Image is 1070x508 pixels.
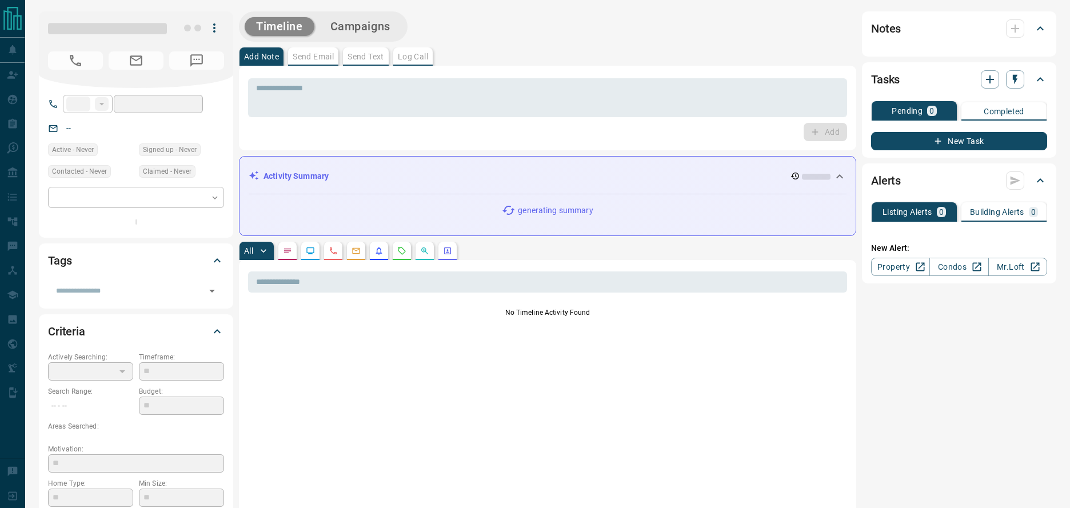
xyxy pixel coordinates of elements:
[48,352,133,362] p: Actively Searching:
[139,386,224,397] p: Budget:
[48,322,85,341] h2: Criteria
[139,478,224,489] p: Min Size:
[518,205,593,217] p: generating summary
[109,51,163,70] span: No Email
[244,247,253,255] p: All
[1031,208,1036,216] p: 0
[263,170,329,182] p: Activity Summary
[871,132,1047,150] button: New Task
[329,246,338,255] svg: Calls
[48,421,224,431] p: Areas Searched:
[988,258,1047,276] a: Mr.Loft
[143,166,191,177] span: Claimed - Never
[48,444,224,454] p: Motivation:
[970,208,1024,216] p: Building Alerts
[871,167,1047,194] div: Alerts
[352,246,361,255] svg: Emails
[871,19,901,38] h2: Notes
[52,144,94,155] span: Active - Never
[397,246,406,255] svg: Requests
[283,246,292,255] svg: Notes
[48,51,103,70] span: No Number
[871,242,1047,254] p: New Alert:
[871,66,1047,93] div: Tasks
[306,246,315,255] svg: Lead Browsing Activity
[48,247,224,274] div: Tags
[374,246,384,255] svg: Listing Alerts
[871,15,1047,42] div: Notes
[929,107,934,115] p: 0
[871,171,901,190] h2: Alerts
[420,246,429,255] svg: Opportunities
[443,246,452,255] svg: Agent Actions
[204,283,220,299] button: Open
[245,17,314,36] button: Timeline
[871,70,900,89] h2: Tasks
[871,258,930,276] a: Property
[892,107,923,115] p: Pending
[52,166,107,177] span: Contacted - Never
[48,397,133,415] p: -- - --
[883,208,932,216] p: Listing Alerts
[929,258,988,276] a: Condos
[984,107,1024,115] p: Completed
[48,386,133,397] p: Search Range:
[139,352,224,362] p: Timeframe:
[48,478,133,489] p: Home Type:
[143,144,197,155] span: Signed up - Never
[939,208,944,216] p: 0
[48,251,71,270] h2: Tags
[249,166,847,187] div: Activity Summary
[319,17,402,36] button: Campaigns
[248,307,847,318] p: No Timeline Activity Found
[66,123,71,133] a: --
[244,53,279,61] p: Add Note
[48,318,224,345] div: Criteria
[169,51,224,70] span: No Number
